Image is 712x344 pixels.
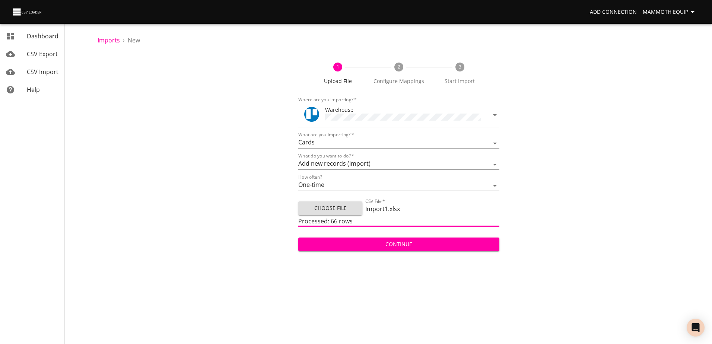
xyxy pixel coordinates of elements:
[304,107,319,122] img: Trello
[27,32,58,40] span: Dashboard
[371,77,426,85] span: Configure Mappings
[98,36,120,44] a: Imports
[587,5,640,19] a: Add Connection
[325,106,353,113] span: Warehouse
[458,64,461,70] text: 3
[304,204,356,213] span: Choose File
[640,5,700,19] button: Mammoth Equip
[123,36,125,45] li: ›
[337,64,339,70] text: 1
[12,7,43,17] img: CSV Loader
[365,199,385,204] label: CSV File
[27,86,40,94] span: Help
[27,68,58,76] span: CSV Import
[398,64,400,70] text: 2
[298,201,362,215] button: Choose File
[298,98,357,102] label: Where are you importing?
[304,107,319,122] div: Tool
[298,238,499,251] button: Continue
[310,77,365,85] span: Upload File
[298,217,353,225] span: Processed: 66 rows
[298,103,499,127] div: ToolWarehouse
[298,175,322,179] label: How often?
[27,50,58,58] span: CSV Export
[687,319,705,337] div: Open Intercom Messenger
[432,77,487,85] span: Start Import
[298,154,354,158] label: What do you want to do?
[298,133,354,137] label: What are you importing?
[590,7,637,17] span: Add Connection
[304,240,493,249] span: Continue
[643,7,697,17] span: Mammoth Equip
[128,36,140,44] span: New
